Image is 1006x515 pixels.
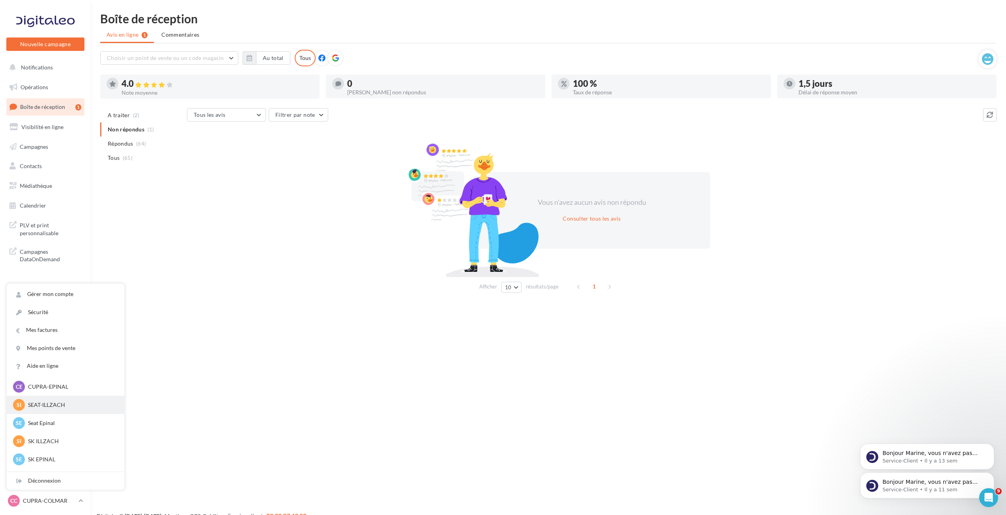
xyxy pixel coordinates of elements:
[798,90,990,95] div: Délai de réponse moyen
[5,217,86,240] a: PLV et print personnalisable
[21,84,48,90] span: Opérations
[573,79,765,88] div: 100 %
[34,85,134,146] span: Bonjour Marine, vous n'avez pas encore souscrit au module Marketing Direct ? Pour cela, c'est sim...
[187,108,266,122] button: Tous les avis
[5,59,83,76] button: Notifications
[161,31,199,39] span: Commentaires
[505,284,512,290] span: 10
[10,497,17,505] span: CC
[133,112,140,118] span: (2)
[243,51,290,65] button: Au total
[979,488,998,507] iframe: Intercom live chat
[20,103,65,110] span: Boîte de réception
[23,497,75,505] p: CUPRA-COLMAR
[559,214,624,223] button: Consulter tous les avis
[5,197,86,214] a: Calendrier
[194,111,226,118] span: Tous les avis
[16,455,22,463] span: SE
[588,280,600,293] span: 1
[501,282,522,293] button: 10
[347,90,539,95] div: [PERSON_NAME] non répondus
[7,339,124,357] a: Mes points de vente
[12,50,146,76] div: message notification from Service-Client, Il y a 13 sem. Bonjour Marine, vous n'avez pas encore s...
[108,154,120,162] span: Tous
[20,246,81,263] span: Campagnes DataOnDemand
[5,98,86,115] a: Boîte de réception1
[5,79,86,96] a: Opérations
[7,357,124,375] a: Aide en ligne
[5,243,86,266] a: Campagnes DataOnDemand
[28,455,115,463] p: SK EPINAL
[848,393,1006,511] iframe: Intercom notifications message
[28,437,115,445] p: SK ILLZACH
[7,321,124,339] a: Mes factures
[295,50,316,66] div: Tous
[28,383,115,391] p: CUPRA-EPINAL
[122,90,313,96] div: Note moyenne
[269,108,328,122] button: Filtrer par note
[5,158,86,174] a: Contacts
[995,488,1002,494] span: 9
[7,285,124,303] a: Gérer mon compte
[100,13,997,24] div: Boîte de réception
[7,303,124,321] a: Sécurité
[122,79,313,88] div: 4.0
[526,283,559,290] span: résultats/page
[34,64,136,71] p: Message from Service-Client, sent Il y a 13 sem
[123,155,133,161] span: (65)
[16,383,22,391] span: CE
[21,64,53,71] span: Notifications
[5,139,86,155] a: Campagnes
[20,143,48,150] span: Campagnes
[17,437,21,445] span: SI
[347,79,539,88] div: 0
[573,90,765,95] div: Taux de réponse
[34,93,136,100] p: Message from Service-Client, sent Il y a 11 sem
[18,57,30,70] img: Profile image for Service-Client
[20,163,42,169] span: Contacts
[20,182,52,189] span: Médiathèque
[20,220,81,237] span: PLV et print personnalisable
[107,54,224,61] span: Choisir un point de vente ou un code magasin
[136,140,146,147] span: (64)
[6,493,84,508] a: CC CUPRA-COLMAR
[75,104,81,110] div: 1
[256,51,290,65] button: Au total
[100,51,238,65] button: Choisir un point de vente ou un code magasin
[524,197,660,208] div: Vous n'avez aucun avis non répondu
[108,140,133,148] span: Répondus
[6,37,84,51] button: Nouvelle campagne
[34,56,134,118] span: Bonjour Marine, vous n'avez pas encore souscrit au module Marketing Direct ? Pour cela, c'est sim...
[7,472,124,490] div: Déconnexion
[17,401,21,409] span: SI
[798,79,990,88] div: 1,5 jours
[16,419,22,427] span: SE
[28,401,115,409] p: SEAT-ILLZACH
[5,178,86,194] a: Médiathèque
[20,202,46,209] span: Calendrier
[28,419,115,427] p: Seat Epinal
[479,283,497,290] span: Afficher
[5,119,86,135] a: Visibilité en ligne
[21,124,64,130] span: Visibilité en ligne
[108,111,130,119] span: A traiter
